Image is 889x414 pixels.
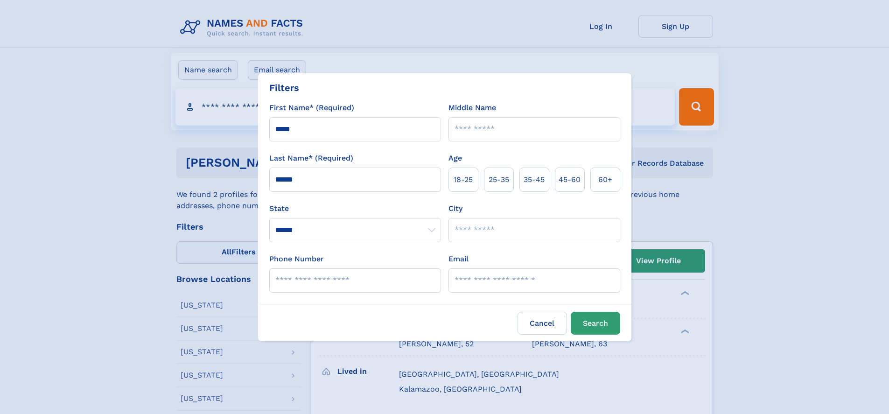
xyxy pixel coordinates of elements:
[454,174,473,185] span: 18‑25
[518,312,567,335] label: Cancel
[598,174,612,185] span: 60+
[448,153,462,164] label: Age
[269,253,324,265] label: Phone Number
[269,81,299,95] div: Filters
[269,203,441,214] label: State
[524,174,545,185] span: 35‑45
[489,174,509,185] span: 25‑35
[269,102,354,113] label: First Name* (Required)
[448,203,462,214] label: City
[269,153,353,164] label: Last Name* (Required)
[571,312,620,335] button: Search
[448,102,496,113] label: Middle Name
[559,174,581,185] span: 45‑60
[448,253,469,265] label: Email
